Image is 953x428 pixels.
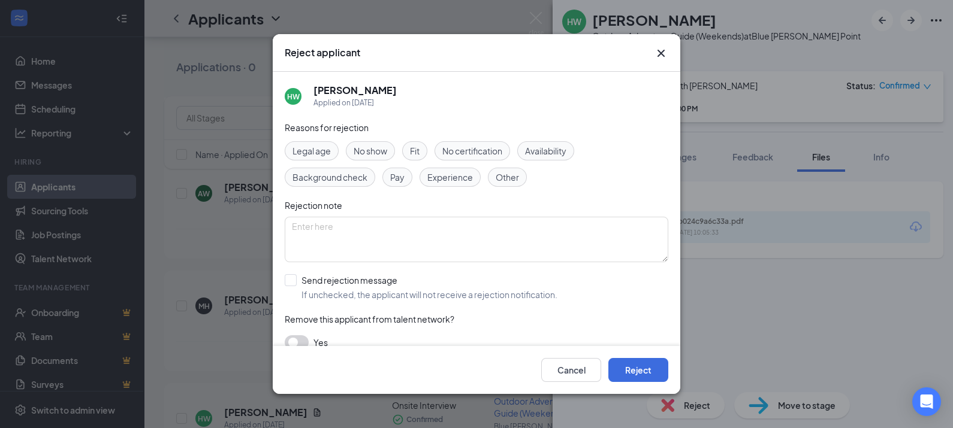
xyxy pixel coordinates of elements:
[292,171,367,184] span: Background check
[285,122,369,133] span: Reasons for rejection
[285,200,342,211] span: Rejection note
[354,144,387,157] span: No show
[654,46,668,60] button: Close
[654,46,668,60] svg: Cross
[427,171,473,184] span: Experience
[541,358,601,382] button: Cancel
[292,144,331,157] span: Legal age
[410,144,420,157] span: Fit
[496,171,519,184] span: Other
[608,358,668,382] button: Reject
[287,92,300,102] div: HW
[313,84,397,97] h5: [PERSON_NAME]
[912,387,941,416] div: Open Intercom Messenger
[285,314,454,324] span: Remove this applicant from talent network?
[525,144,566,157] span: Availability
[285,46,360,59] h3: Reject applicant
[313,335,328,350] span: Yes
[442,144,502,157] span: No certification
[313,97,397,109] div: Applied on [DATE]
[390,171,405,184] span: Pay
